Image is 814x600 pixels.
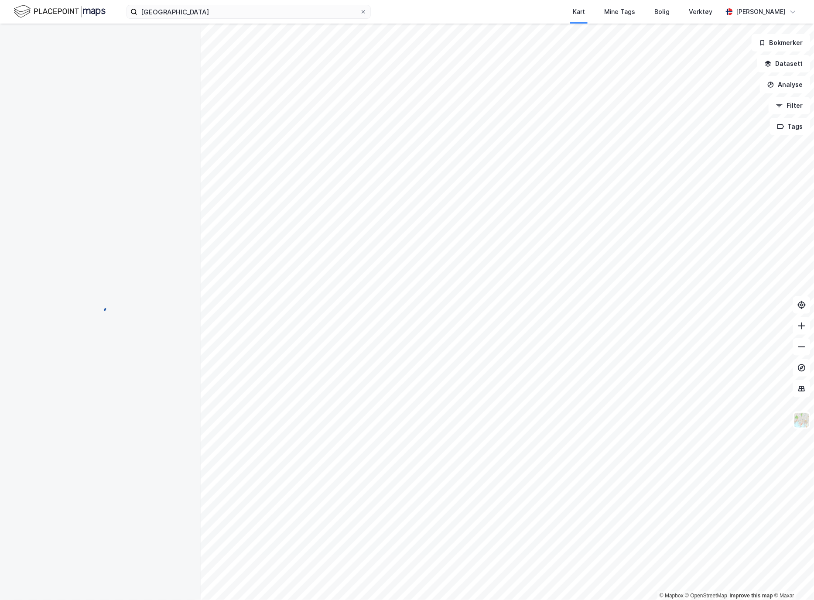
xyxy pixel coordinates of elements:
div: Kart [573,7,585,17]
button: Analyse [760,76,811,93]
iframe: Chat Widget [770,558,814,600]
div: Bolig [655,7,670,17]
a: OpenStreetMap [685,593,728,599]
div: Verktøy [689,7,713,17]
button: Bokmerker [752,34,811,51]
button: Datasett [757,55,811,72]
button: Filter [769,97,811,114]
a: Improve this map [730,593,773,599]
div: Mine Tags [604,7,636,17]
img: logo.f888ab2527a4732fd821a326f86c7f29.svg [14,4,106,19]
img: spinner.a6d8c91a73a9ac5275cf975e30b51cfb.svg [93,300,107,314]
div: [PERSON_NAME] [736,7,786,17]
button: Tags [770,118,811,135]
input: Søk på adresse, matrikkel, gårdeiere, leietakere eller personer [137,5,360,18]
a: Mapbox [660,593,684,599]
img: Z [793,412,810,429]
